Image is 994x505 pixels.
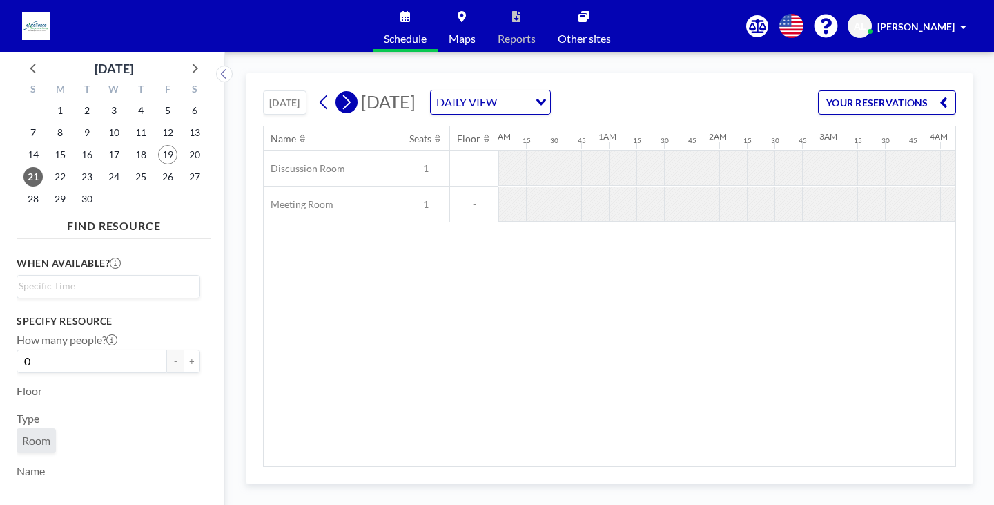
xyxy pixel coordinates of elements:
[158,101,177,120] span: Friday, September 5, 2025
[854,136,862,145] div: 15
[709,131,727,142] div: 2AM
[450,162,498,175] span: -
[158,123,177,142] span: Friday, September 12, 2025
[402,198,449,211] span: 1
[450,198,498,211] span: -
[77,167,97,187] span: Tuesday, September 23, 2025
[17,315,200,327] h3: Specify resource
[167,350,184,373] button: -
[77,123,97,142] span: Tuesday, September 9, 2025
[23,145,43,164] span: Sunday, September 14, 2025
[104,101,124,120] span: Wednesday, September 3, 2025
[22,12,50,40] img: organization-logo
[771,136,779,145] div: 30
[17,333,117,347] label: How many people?
[101,82,128,99] div: W
[271,133,296,145] div: Name
[127,82,154,99] div: T
[50,167,70,187] span: Monday, September 22, 2025
[264,198,333,211] span: Meeting Room
[185,145,204,164] span: Saturday, September 20, 2025
[523,136,531,145] div: 15
[47,82,74,99] div: M
[185,123,204,142] span: Saturday, September 13, 2025
[384,33,427,44] span: Schedule
[95,59,133,78] div: [DATE]
[185,167,204,187] span: Saturday, September 27, 2025
[185,101,204,120] span: Saturday, September 6, 2025
[661,136,669,145] div: 30
[743,136,752,145] div: 15
[104,167,124,187] span: Wednesday, September 24, 2025
[20,82,47,99] div: S
[558,33,611,44] span: Other sites
[361,91,416,112] span: [DATE]
[131,145,150,164] span: Thursday, September 18, 2025
[881,136,890,145] div: 30
[854,20,866,32] span: AL
[498,33,536,44] span: Reports
[17,213,211,233] h4: FIND RESOURCE
[818,90,956,115] button: YOUR RESERVATIONS
[131,101,150,120] span: Thursday, September 4, 2025
[158,145,177,164] span: Friday, September 19, 2025
[19,278,192,294] input: Search for option
[77,189,97,209] span: Tuesday, September 30, 2025
[17,464,45,478] label: Name
[688,136,696,145] div: 45
[23,167,43,187] span: Sunday, September 21, 2025
[633,136,641,145] div: 15
[449,33,476,44] span: Maps
[431,90,550,114] div: Search for option
[184,350,200,373] button: +
[23,189,43,209] span: Sunday, September 28, 2025
[550,136,558,145] div: 30
[77,101,97,120] span: Tuesday, September 2, 2025
[22,434,50,448] span: Room
[17,412,39,426] label: Type
[598,131,616,142] div: 1AM
[17,384,42,398] label: Floor
[488,131,511,142] div: 12AM
[578,136,586,145] div: 45
[263,90,306,115] button: [DATE]
[74,82,101,99] div: T
[50,145,70,164] span: Monday, September 15, 2025
[181,82,208,99] div: S
[154,82,181,99] div: F
[433,93,500,111] span: DAILY VIEW
[50,123,70,142] span: Monday, September 8, 2025
[264,162,345,175] span: Discussion Room
[409,133,431,145] div: Seats
[877,21,955,32] span: [PERSON_NAME]
[501,93,527,111] input: Search for option
[909,136,917,145] div: 45
[158,167,177,187] span: Friday, September 26, 2025
[50,101,70,120] span: Monday, September 1, 2025
[131,123,150,142] span: Thursday, September 11, 2025
[930,131,948,142] div: 4AM
[819,131,837,142] div: 3AM
[50,189,70,209] span: Monday, September 29, 2025
[104,123,124,142] span: Wednesday, September 10, 2025
[17,276,199,296] div: Search for option
[23,123,43,142] span: Sunday, September 7, 2025
[131,167,150,187] span: Thursday, September 25, 2025
[77,145,97,164] span: Tuesday, September 16, 2025
[402,162,449,175] span: 1
[457,133,480,145] div: Floor
[799,136,807,145] div: 45
[104,145,124,164] span: Wednesday, September 17, 2025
